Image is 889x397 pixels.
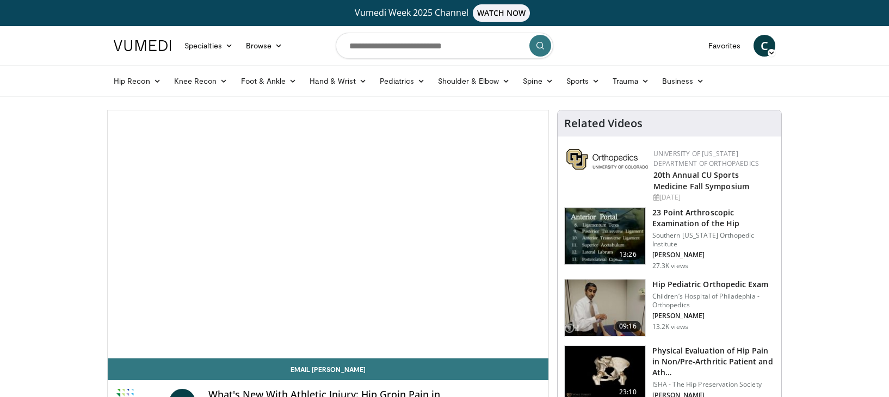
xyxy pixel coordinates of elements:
a: Spine [516,70,559,92]
span: 09:16 [615,321,641,332]
input: Search topics, interventions [336,33,553,59]
img: 355603a8-37da-49b6-856f-e00d7e9307d3.png.150x105_q85_autocrop_double_scale_upscale_version-0.2.png [566,149,648,170]
a: 20th Annual CU Sports Medicine Fall Symposium [653,170,749,191]
h3: Physical Evaluation of Hip Pain in Non/Pre-Arthritic Patient and Ath… [652,345,775,378]
p: Children’s Hospital of Philadephia - Orthopedics [652,292,775,309]
a: Vumedi Week 2025 ChannelWATCH NOW [115,4,774,22]
img: oa8B-rsjN5HfbTbX4xMDoxOjBrO-I4W8.150x105_q85_crop-smart_upscale.jpg [565,208,645,264]
a: Foot & Ankle [234,70,304,92]
a: Pediatrics [373,70,431,92]
a: Business [656,70,711,92]
a: Knee Recon [168,70,234,92]
h4: Related Videos [564,117,643,130]
a: Favorites [702,35,747,57]
h3: Hip Pediatric Orthopedic Exam [652,279,775,290]
video-js: Video Player [108,110,548,358]
a: Trauma [606,70,656,92]
p: ISHA - The Hip Preservation Society [652,380,775,389]
a: Email [PERSON_NAME] [108,358,548,380]
a: Hip Recon [107,70,168,92]
p: 27.3K views [652,262,688,270]
a: 09:16 Hip Pediatric Orthopedic Exam Children’s Hospital of Philadephia - Orthopedics [PERSON_NAME... [564,279,775,337]
div: [DATE] [653,193,773,202]
img: 23a9ecbe-18c9-4356-a5e7-94af2a7f2528.150x105_q85_crop-smart_upscale.jpg [565,280,645,336]
a: Sports [560,70,607,92]
a: 13:26 23 Point Arthroscopic Examination of the Hip Southern [US_STATE] Orthopedic Institute [PERS... [564,207,775,270]
span: 13:26 [615,249,641,260]
a: Specialties [178,35,239,57]
p: [PERSON_NAME] [652,251,775,259]
h3: 23 Point Arthroscopic Examination of the Hip [652,207,775,229]
a: University of [US_STATE] Department of Orthopaedics [653,149,759,168]
a: C [754,35,775,57]
a: Shoulder & Elbow [431,70,516,92]
p: [PERSON_NAME] [652,312,775,320]
img: VuMedi Logo [114,40,171,51]
p: 13.2K views [652,322,688,331]
a: Browse [239,35,289,57]
a: Hand & Wrist [303,70,373,92]
span: WATCH NOW [473,4,530,22]
p: Southern [US_STATE] Orthopedic Institute [652,231,775,249]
